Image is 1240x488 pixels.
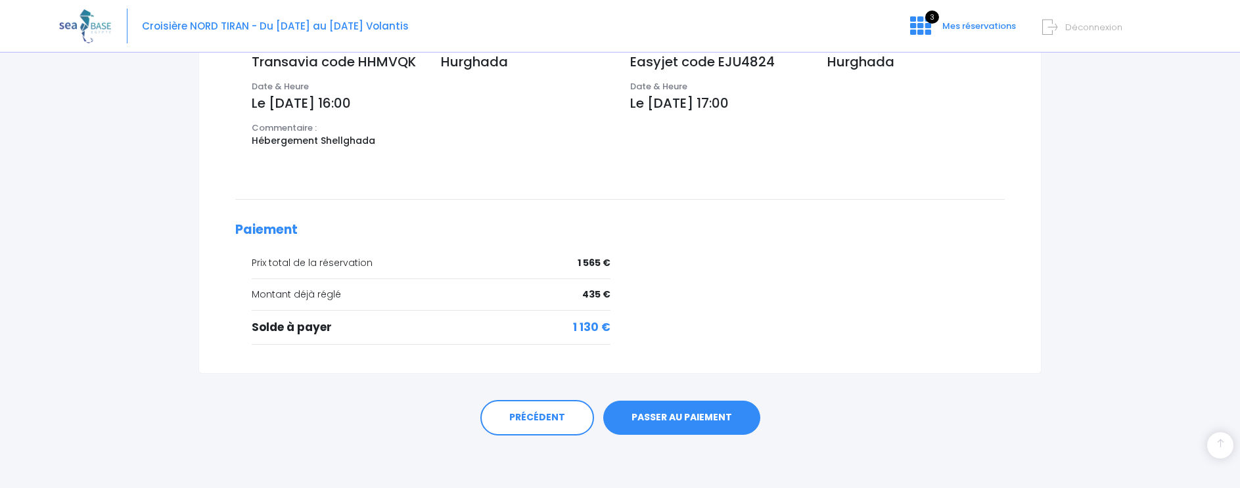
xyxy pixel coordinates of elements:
[578,256,610,270] span: 1 565 €
[573,319,610,336] span: 1 130 €
[252,256,610,270] div: Prix total de la réservation
[252,134,610,148] p: Hébergement Shellghada
[630,80,687,93] span: Date & Heure
[252,122,317,134] span: Commentaire :
[441,52,610,72] p: Hurghada
[630,93,1005,113] p: Le [DATE] 17:00
[480,400,594,435] a: PRÉCÉDENT
[252,319,610,336] div: Solde à payer
[942,20,1016,32] span: Mes réservations
[252,288,610,301] div: Montant déjà réglé
[235,223,1005,238] h2: Paiement
[603,401,760,435] a: PASSER AU PAIEMENT
[827,52,1005,72] p: Hurghada
[630,52,808,72] p: Easyjet code EJU4824
[252,93,610,113] p: Le [DATE] 16:00
[252,52,421,72] p: Transavia code HHMVQK
[1065,21,1122,33] span: Déconnexion
[925,11,939,24] span: 3
[900,24,1024,37] a: 3 Mes réservations
[252,80,309,93] span: Date & Heure
[582,288,610,301] span: 435 €
[142,19,409,33] span: Croisière NORD TIRAN - Du [DATE] au [DATE] Volantis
